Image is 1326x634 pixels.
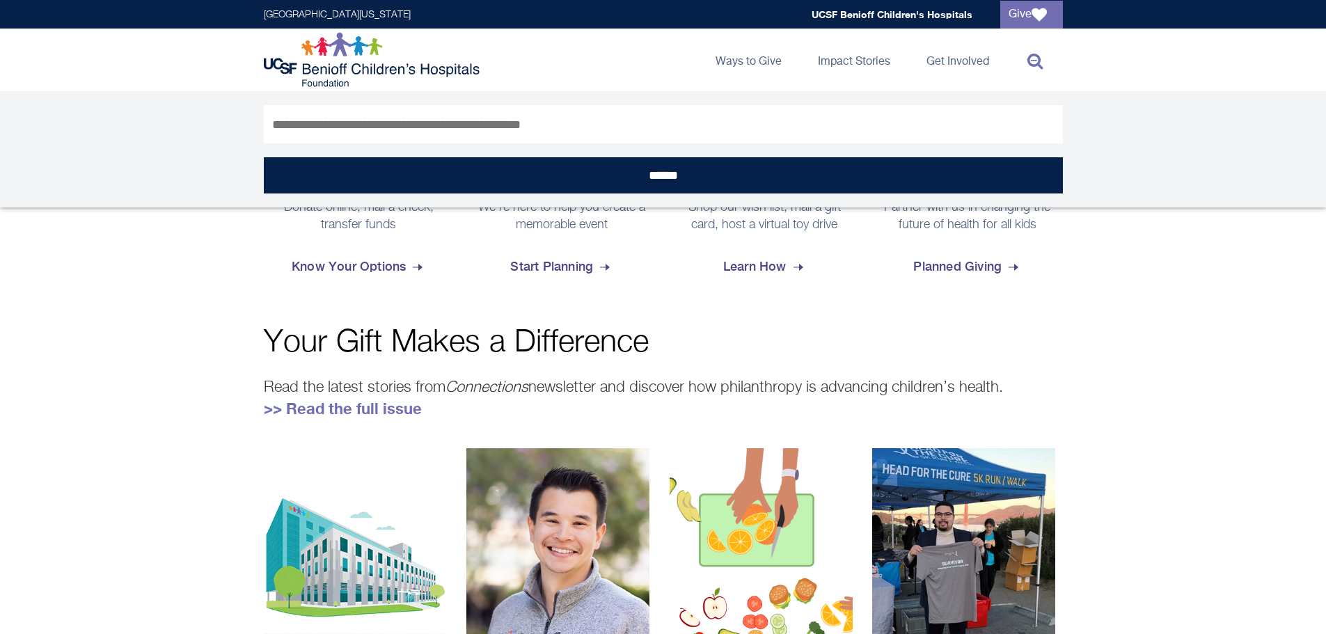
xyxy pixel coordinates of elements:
[264,327,1063,358] p: Your Gift Makes a Difference
[677,199,853,234] p: Shop our wish list, mail a gift card, host a virtual toy drive
[473,199,650,234] p: We're here to help you create a memorable event
[704,29,793,91] a: Ways to Give
[292,248,425,285] span: Know Your Options
[510,248,613,285] span: Start Planning
[271,199,448,234] p: Donate online, mail a check, transfer funds
[812,8,972,20] a: UCSF Benioff Children's Hospitals
[913,248,1021,285] span: Planned Giving
[264,10,411,19] a: [GEOGRAPHIC_DATA][US_STATE]
[723,248,806,285] span: Learn How
[915,29,1000,91] a: Get Involved
[445,380,528,395] em: Connections
[264,376,1063,420] p: Read the latest stories from newsletter and discover how philanthropy is advancing children’s hea...
[264,399,422,418] a: >> Read the full issue
[264,32,483,88] img: Logo for UCSF Benioff Children's Hospitals Foundation
[879,199,1056,234] p: Partner with us in changing the future of health for all kids
[807,29,901,91] a: Impact Stories
[1000,1,1063,29] a: Give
